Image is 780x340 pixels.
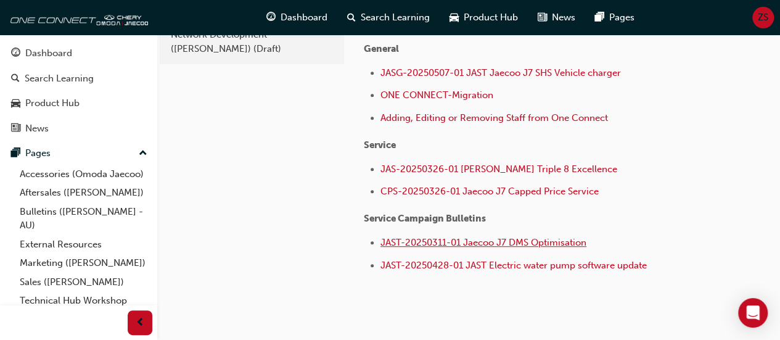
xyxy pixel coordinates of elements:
a: search-iconSearch Learning [337,5,440,30]
span: news-icon [538,10,547,25]
span: guage-icon [266,10,276,25]
a: Sales ([PERSON_NAME]) [15,273,152,292]
span: car-icon [450,10,459,25]
div: Open Intercom Messenger [738,298,768,328]
span: ZS [758,10,768,25]
div: Search Learning [25,72,94,86]
span: prev-icon [136,315,145,331]
a: JAST-20250311-01 Jaecoo J7 DMS Optimisation [380,237,586,248]
a: CPS-20250326-01 Jaecoo J7 Capped Price Service [380,186,599,197]
span: Service [364,139,396,151]
span: General [364,43,399,54]
div: Pages [25,146,51,160]
a: JASG-20250507-01 JAST Jaecoo J7 SHS Vehicle charger [380,67,621,78]
button: Pages [5,142,152,165]
span: search-icon [347,10,356,25]
a: ONE CONNECT-Migration [380,89,493,101]
span: Product Hub [464,10,518,25]
a: Product Hub [5,92,152,115]
span: Service Campaign Bulletins [364,213,486,224]
a: Accessories (Omoda Jaecoo) [15,165,152,184]
a: car-iconProduct Hub [440,5,528,30]
span: pages-icon [11,148,20,159]
span: news-icon [11,123,20,135]
div: Product Hub [25,96,80,110]
a: guage-iconDashboard [257,5,337,30]
a: Network Development ([PERSON_NAME]) (Draft) [165,24,339,59]
span: Pages [609,10,634,25]
a: Dashboard [5,42,152,65]
span: up-icon [139,146,147,162]
a: External Resources [15,235,152,254]
span: car-icon [11,98,20,109]
a: Bulletins ([PERSON_NAME] - AU) [15,202,152,235]
a: Marketing ([PERSON_NAME]) [15,254,152,273]
span: Search Learning [361,10,430,25]
span: guage-icon [11,48,20,59]
a: Adding, Editing or Removing Staff from One Connect [380,112,608,123]
button: DashboardSearch LearningProduct HubNews [5,39,152,142]
a: news-iconNews [528,5,585,30]
img: oneconnect [6,5,148,30]
a: Aftersales ([PERSON_NAME]) [15,183,152,202]
a: JAST-20250428-01 JAST Electric water pump software update [380,260,647,271]
div: News [25,122,49,136]
a: pages-iconPages [585,5,644,30]
a: Search Learning [5,67,152,90]
a: JAS-20250326-01 [PERSON_NAME] Triple 8 Excellence [380,164,617,175]
a: News [5,117,152,140]
span: pages-icon [595,10,604,25]
span: News [552,10,575,25]
div: Network Development ([PERSON_NAME]) (Draft) [171,28,333,56]
div: Dashboard [25,46,72,60]
span: Dashboard [281,10,327,25]
a: Technical Hub Workshop information [15,291,152,324]
span: search-icon [11,73,20,85]
button: ZS [752,7,774,28]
